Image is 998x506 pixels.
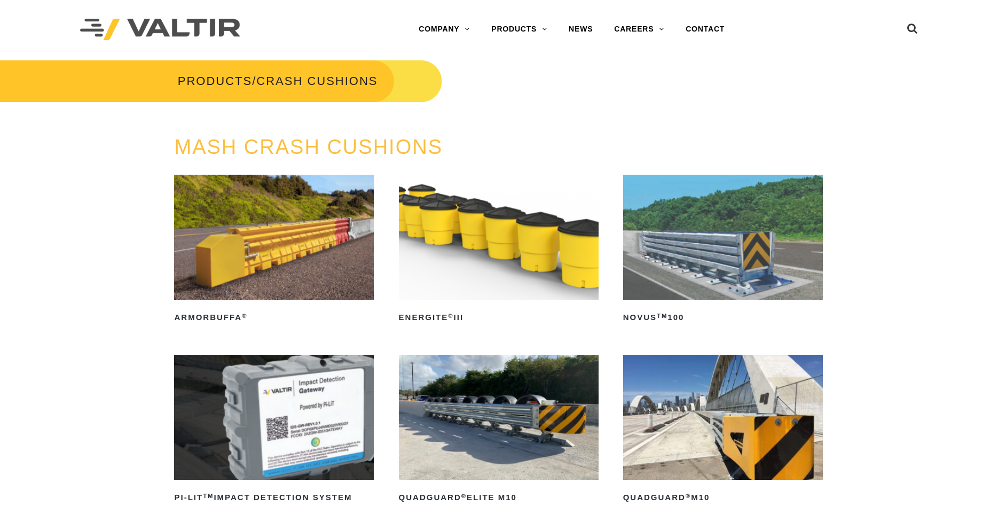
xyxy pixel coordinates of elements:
sup: TM [203,493,214,499]
h2: ArmorBuffa [174,309,374,326]
a: PI-LITTMImpact Detection System [174,355,374,506]
h2: NOVUS 100 [623,309,823,326]
a: NEWS [558,19,603,40]
a: ArmorBuffa® [174,175,374,326]
a: QuadGuard®M10 [623,355,823,506]
sup: ® [242,313,247,319]
a: ENERGITE®III [399,175,599,326]
a: NOVUSTM100 [623,175,823,326]
h2: ENERGITE III [399,309,599,326]
a: CONTACT [675,19,735,40]
a: CAREERS [603,19,675,40]
a: COMPANY [408,19,481,40]
sup: ® [448,313,453,319]
img: Valtir [80,19,240,41]
sup: TM [657,313,667,319]
a: QuadGuard®Elite M10 [399,355,599,506]
span: CRASH CUSHIONS [256,74,378,88]
sup: ® [461,493,467,499]
sup: ® [686,493,691,499]
a: MASH CRASH CUSHIONS [174,136,443,158]
a: PRODUCTS [481,19,558,40]
a: PRODUCTS [178,74,252,88]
